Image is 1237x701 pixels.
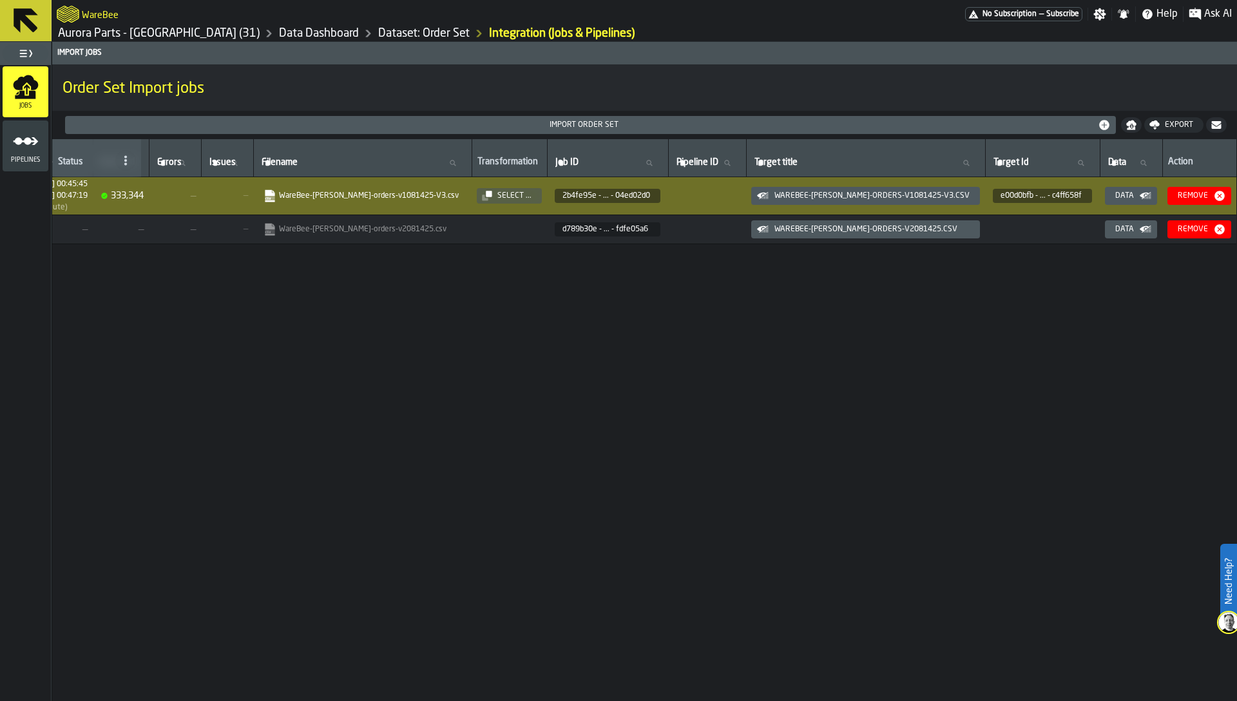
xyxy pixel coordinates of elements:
button: button-Select ... [477,188,542,204]
button: button-Import Order Set [65,116,1116,134]
span: WareBee-Aurora Reno-orders-v2081425.csv [261,220,464,238]
span: label [676,157,718,168]
span: — [154,191,196,201]
button: button-Remove [1167,220,1231,238]
label: button-toggle-Settings [1088,8,1111,21]
a: link-to-/wh/i/aa2e4adb-2cd5-4688-aa4a-ec82bcf75d46/pricing/ [965,7,1082,21]
label: button-toggle-Toggle Full Menu [3,44,48,62]
span: label [555,157,579,168]
div: Remove [1173,225,1213,234]
div: Action [1168,157,1231,169]
div: title-Order Set Import jobs [52,64,1237,111]
span: Order Set Import jobs [62,79,204,99]
span: — [31,224,88,235]
span: — [206,191,248,200]
div: Import duration (start to completion) [31,203,88,212]
button: button-Data [1105,220,1157,238]
div: Import Jobs [55,48,1234,57]
span: Subscribe [1046,10,1079,19]
div: Integration (Jobs & Pipelines) [489,26,635,41]
span: label [262,157,298,168]
button: button-Data [1105,187,1157,205]
input: label [207,155,248,171]
span: Jobs [3,102,48,110]
span: 2b4fe95e - ... - 04ed02d0 [562,191,650,200]
div: Transformation [477,157,542,169]
span: — [154,224,196,235]
li: menu Jobs [3,66,48,118]
h2: Sub Title [82,8,119,21]
input: label [155,155,196,171]
span: No Subscription [983,10,1037,19]
div: Menu Subscription [965,7,1082,21]
span: label [209,157,236,168]
button: button-Export [1144,117,1203,133]
button: button- [1206,117,1227,133]
div: Completed at 1755294439507 [31,191,88,200]
div: Data [1110,191,1139,200]
div: Select ... [492,191,537,200]
input: label [752,155,980,171]
input: label [991,155,1095,171]
a: link-to-/wh/i/aa2e4adb-2cd5-4688-aa4a-ec82bcf75d46/data/orders/ [378,26,470,41]
div: Remove [1173,191,1213,200]
button: button-WareBee-Aurora Reno-orders-v2081425.csv [751,220,980,238]
span: d789b30e - ... - fdfe05a6 [562,225,650,234]
span: — [98,224,144,235]
button: button- [1121,117,1142,133]
span: label [1108,157,1126,168]
label: Need Help? [1222,545,1236,617]
a: link-to-null [264,223,459,236]
span: Ask AI [1204,6,1232,22]
div: Data [1110,225,1139,234]
header: Import Jobs [52,42,1237,64]
h2: Sub Title [62,76,1227,79]
span: e00d0bfb - ... - c4ff658f [1001,191,1082,200]
span: e00d0bfb-b90f-4fdb-92de-6cafc4ff658f [993,189,1092,203]
span: 2b4fe95e-3e57-4b57-baac-cd9204ed02d0 [555,189,660,203]
div: Status [58,157,113,169]
input: label [1106,155,1157,171]
span: label [754,157,798,168]
a: link-to-https://import.app.warebee.com/2b4fe95e-3e57-4b57-baac-cd9204ed02d0/input/input.csv?X-Amz... [264,189,459,202]
div: WareBee-[PERSON_NAME]-orders-v1081425-V3.csv [769,191,975,200]
li: menu Pipelines [3,120,48,172]
nav: Breadcrumb [57,26,644,41]
span: d789b30e-2f5d-4f90-a509-5ec0fdfe05a6 [555,222,660,236]
div: WareBee-[PERSON_NAME]-orders-v2081425.csv [769,225,975,234]
a: logo-header [57,3,79,26]
div: Export [1160,120,1198,130]
span: WareBee-Aurora Reno-orders-v1081425-V3.csv [261,187,464,205]
input: label [259,155,466,171]
span: — [1039,10,1044,19]
button: button-WareBee-Aurora Reno-orders-v1081425-V3.csv [751,187,980,205]
button: button-Remove [1167,187,1231,205]
label: button-toggle-Notifications [1112,8,1135,21]
label: button-toggle-Ask AI [1184,6,1237,22]
span: Pipelines [3,157,48,164]
input: label [553,155,663,171]
input: label [674,155,741,171]
label: button-toggle-Help [1136,6,1183,22]
div: Import Order Set [70,120,1098,130]
span: label [157,157,182,168]
span: — [206,225,248,234]
a: link-to-/wh/i/aa2e4adb-2cd5-4688-aa4a-ec82bcf75d46/data [279,26,359,41]
div: Started at 1755294345391 [31,180,88,189]
span: Help [1156,6,1178,22]
a: link-to-/wh/i/aa2e4adb-2cd5-4688-aa4a-ec82bcf75d46 [58,26,260,41]
span: label [993,157,1029,168]
span: 333,344 [111,191,144,200]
